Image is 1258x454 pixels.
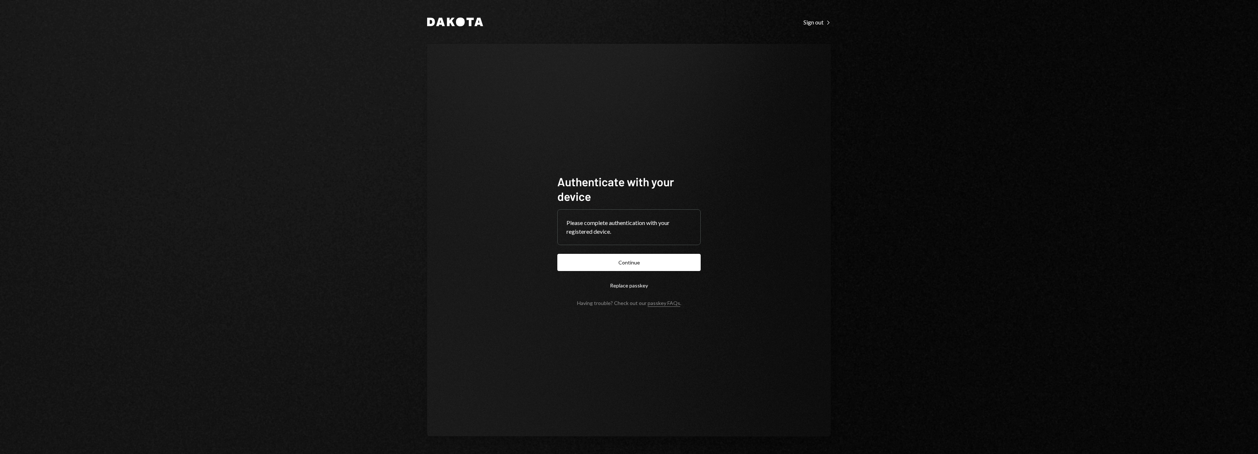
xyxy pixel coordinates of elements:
div: Having trouble? Check out our . [577,300,681,306]
a: passkey FAQs [648,300,680,307]
div: Please complete authentication with your registered device. [566,218,692,236]
div: Sign out [803,19,831,26]
h1: Authenticate with your device [557,174,701,203]
button: Replace passkey [557,277,701,294]
button: Continue [557,254,701,271]
a: Sign out [803,18,831,26]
